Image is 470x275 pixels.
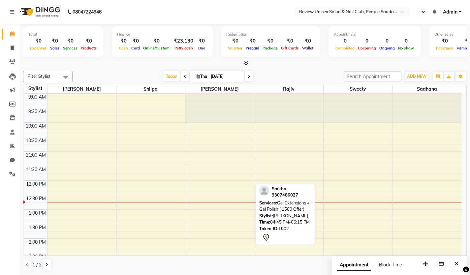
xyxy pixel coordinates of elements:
[443,9,457,15] span: Admin
[130,37,141,45] div: ₹0
[24,166,47,173] div: 11:30 AM
[130,46,141,50] span: Card
[32,261,42,268] span: 1 / 2
[244,46,261,50] span: Prepaid
[24,123,47,130] div: 10:00 AM
[259,186,269,196] img: profile
[48,46,61,50] span: Sales
[434,46,455,50] span: Packages
[272,186,286,191] span: Smitha
[141,46,171,50] span: Online/Custom
[141,37,171,45] div: ₹0
[434,37,455,45] div: ₹0
[209,72,242,81] input: 2025-09-04
[171,37,196,45] div: ₹23,130
[279,37,300,45] div: ₹0
[405,72,428,81] button: ADD NEW
[259,219,311,226] div: 04:45 PM-06:15 PM
[28,32,98,37] div: Total
[261,37,279,45] div: ₹0
[272,192,298,199] div: 9307486027
[259,200,310,212] span: Gel Extensions + Gel Polish ( 1500 Offer)
[117,37,130,45] div: ₹0
[259,200,277,205] span: Services:
[24,137,47,144] div: 10:30 AM
[378,37,396,45] div: 0
[334,37,356,45] div: 0
[79,46,98,50] span: Products
[324,85,392,93] span: Sweety
[163,71,180,81] span: Today
[244,37,261,45] div: ₹0
[61,37,79,45] div: ₹0
[259,226,278,231] span: Token ID:
[279,46,300,50] span: Gift Cards
[117,32,207,37] div: Finance
[173,46,195,50] span: Petty cash
[396,46,416,50] span: No show
[27,210,47,217] div: 1:00 PM
[356,46,378,50] span: Upcoming
[300,37,315,45] div: ₹0
[379,262,402,268] span: Block Time
[28,37,48,45] div: ₹0
[259,213,273,218] span: Stylist:
[116,85,185,93] span: Shilpa
[197,46,207,50] span: Due
[17,3,62,21] img: logo
[23,85,47,92] div: Stylist
[452,259,461,269] button: Close
[300,46,315,50] span: Wallet
[259,219,270,225] span: Time:
[25,181,47,188] div: 12:00 PM
[27,253,47,260] div: 2:30 PM
[226,32,315,37] div: Redemption
[334,32,416,37] div: Appointment
[407,74,426,79] span: ADD NEW
[261,46,279,50] span: Package
[356,37,378,45] div: 0
[27,224,47,231] div: 1:30 PM
[226,46,244,50] span: Voucher
[25,195,47,202] div: 12:30 PM
[185,85,254,93] span: [PERSON_NAME]
[48,37,61,45] div: ₹0
[254,85,323,93] span: Rajiv
[47,85,116,93] span: [PERSON_NAME]
[61,46,79,50] span: Services
[28,46,48,50] span: Expenses
[27,74,50,79] span: Filter Stylist
[196,37,207,45] div: ₹0
[27,94,47,101] div: 9:00 AM
[396,37,416,45] div: 0
[226,37,244,45] div: ₹0
[378,46,396,50] span: Ongoing
[259,213,311,219] div: [PERSON_NAME]
[344,71,401,81] input: Search Appointment
[259,226,311,232] div: TK02
[337,259,371,271] span: Appointment
[73,3,102,21] b: 08047224946
[334,46,356,50] span: Completed
[195,74,209,79] span: Thu
[27,239,47,246] div: 2:00 PM
[392,85,461,93] span: Sadhana
[27,108,47,115] div: 9:30 AM
[79,37,98,45] div: ₹0
[24,152,47,159] div: 11:00 AM
[117,46,130,50] span: Cash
